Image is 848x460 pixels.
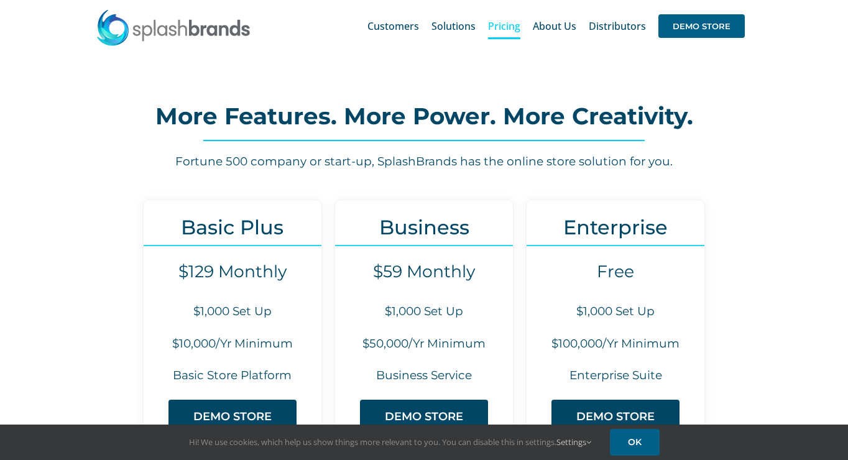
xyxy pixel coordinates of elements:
h6: Fortune 500 company or start-up, SplashBrands has the online store solution for you. [62,154,786,170]
h6: $1,000 Set Up [335,303,513,320]
h6: Business Service [335,367,513,384]
nav: Main Menu [367,6,745,46]
a: DEMO STORE [360,400,488,434]
span: Hi! We use cookies, which help us show things more relevant to you. You can disable this in setti... [189,436,591,448]
h6: $50,000/Yr Minimum [335,336,513,352]
span: DEMO STORE [193,410,272,423]
a: DEMO STORE [168,400,297,434]
span: DEMO STORE [576,410,655,423]
img: SplashBrands.com Logo [96,9,251,46]
h3: Enterprise [527,216,704,239]
span: Pricing [488,21,520,31]
span: Customers [367,21,419,31]
a: Pricing [488,6,520,46]
h6: $1,000 Set Up [527,303,704,320]
span: DEMO STORE [385,410,463,423]
h4: $129 Monthly [144,262,321,282]
h3: Business [335,216,513,239]
h6: $10,000/Yr Minimum [144,336,321,352]
h2: More Features. More Power. More Creativity. [62,104,786,129]
h6: $1,000 Set Up [144,303,321,320]
h6: $100,000/Yr Minimum [527,336,704,352]
h4: Free [527,262,704,282]
h6: Enterprise Suite [527,367,704,384]
a: Distributors [589,6,646,46]
span: Solutions [431,21,476,31]
a: DEMO STORE [658,6,745,46]
span: About Us [533,21,576,31]
a: Settings [556,436,591,448]
a: Customers [367,6,419,46]
a: OK [610,429,660,456]
h4: $59 Monthly [335,262,513,282]
span: Distributors [589,21,646,31]
h3: Basic Plus [144,216,321,239]
span: DEMO STORE [658,14,745,38]
a: DEMO STORE [551,400,680,434]
h6: Basic Store Platform [144,367,321,384]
